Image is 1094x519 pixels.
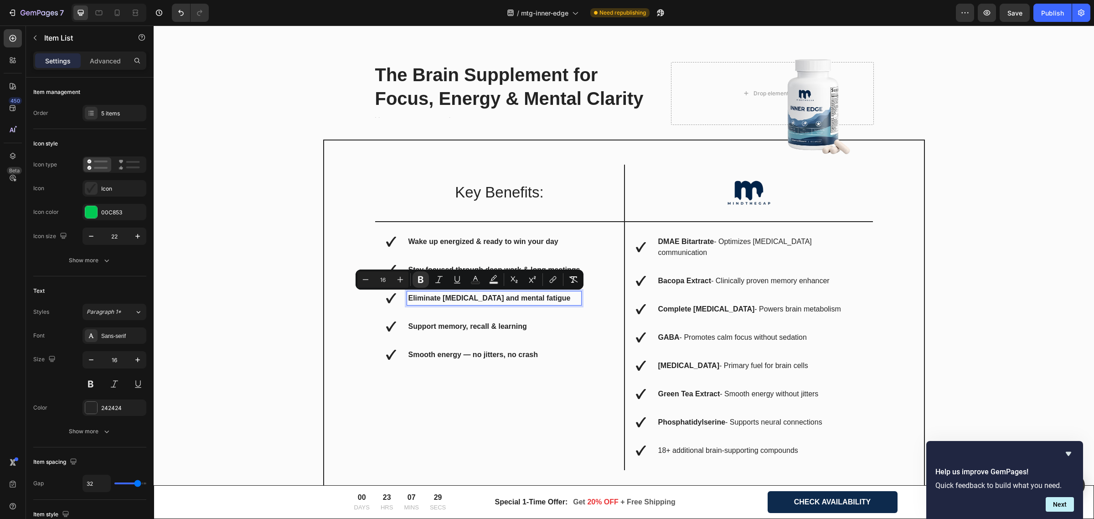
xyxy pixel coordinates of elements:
[505,211,707,233] p: - Optimizes [MEDICAL_DATA] communication
[505,280,601,287] strong: Complete [MEDICAL_DATA]
[255,297,373,305] strong: Support memory, recall & learning
[276,477,292,487] p: SECS
[7,167,22,174] div: Beta
[505,336,566,344] strong: [MEDICAL_DATA]
[227,477,239,487] p: HRS
[1046,497,1074,512] button: Next question
[1063,448,1074,459] button: Hide survey
[614,466,744,488] a: CHECK AVAILABILITY
[33,140,58,148] div: Icon style
[33,456,79,468] div: Item spacing
[250,467,265,477] div: 07
[640,471,717,482] p: CHECK AVAILABILITY
[505,391,707,402] p: - Supports neural connections
[33,479,44,488] div: Gap
[419,472,432,480] span: Get
[433,472,464,480] span: 20% OFF
[521,8,568,18] span: mtg-inner-edge
[87,308,121,316] span: Paragraph 1*
[505,278,707,289] p: - Powers brain metabolism
[33,161,57,169] div: Icon type
[154,26,1094,519] iframe: To enrich screen reader interactions, please activate Accessibility in Grammarly extension settings
[341,472,414,480] strong: Special 1-Time Offer:
[45,56,71,66] p: Settings
[4,4,68,22] button: 7
[227,467,239,477] div: 23
[33,208,59,216] div: Icon color
[33,287,45,295] div: Text
[201,477,216,487] p: DAYS
[1033,4,1072,22] button: Publish
[172,4,209,22] div: Undo/Redo
[44,32,122,43] p: Item List
[253,294,428,308] div: Rich Text Editor. Editing area: main
[935,467,1074,477] h2: Help us improve GemPages!
[505,308,526,316] strong: GABA
[935,481,1074,490] p: Quick feedback to build what you need.
[221,36,504,86] h2: Rich Text Editor. Editing area: main
[201,467,216,477] div: 00
[33,423,146,440] button: Show more
[600,20,719,139] img: gempages_575173987701621604-4d5aa035-26a2-452c-a16f-017999cf4dc3.png
[9,97,22,104] div: 450
[101,185,144,193] div: Icon
[935,448,1074,512] div: Help us improve GemPages!
[517,8,519,18] span: /
[505,335,707,346] p: - Primary fuel for brain cells
[255,269,417,276] strong: Eliminate [MEDICAL_DATA] and mental fatigue
[90,56,121,66] p: Advanced
[83,475,110,492] input: Auto
[599,9,646,17] span: Need republishing
[101,332,144,340] div: Sans-serif
[69,427,111,436] div: Show more
[573,145,618,190] img: gempages_575173987701621604-2e97922c-7c9b-4125-8c2f-e62463f3e603.png
[253,266,428,280] div: Rich Text Editor. Editing area: main
[1007,9,1022,17] span: Save
[255,212,405,220] strong: Wake up energized & ready to win your day
[60,7,64,18] p: 7
[255,240,427,248] strong: Stay focused through deep work & long meetings
[505,363,707,374] p: - Smooth energy without jitters
[33,109,48,117] div: Order
[101,404,144,412] div: 242424
[250,477,265,487] p: MINS
[253,209,428,223] div: Rich Text Editor. Editing area: main
[505,251,558,259] strong: Bacopa Extract
[505,393,572,400] strong: Phosphatidylserine
[101,208,144,217] div: 00C853
[253,238,428,251] div: Rich Text Editor. Editing area: main
[83,304,146,320] button: Paragraph 1*
[33,88,80,96] div: Item management
[253,322,428,336] div: Rich Text Editor. Editing area: main
[505,250,707,261] p: - Clinically proven memory enhancer
[33,252,146,269] button: Show more
[255,325,385,333] strong: Smooth energy — no jitters, no crash
[356,270,583,290] div: Editor contextual toolbar
[33,184,44,192] div: Icon
[222,37,503,85] p: The Brain Supplement for Focus, Energy & Mental Clarity
[101,109,144,118] div: 5 items
[33,404,47,412] div: Color
[33,353,57,366] div: Size
[1041,8,1064,18] div: Publish
[33,230,69,243] div: Icon size
[505,420,707,431] p: 18+ additional brain-supporting compounds
[1000,4,1030,22] button: Save
[33,308,49,316] div: Styles
[505,364,567,372] strong: Green Tea Extract
[467,472,521,480] span: + Free Shipping
[505,212,561,220] strong: DMAE Bitartrate
[33,332,45,340] div: Font
[505,306,707,317] p: - Promotes calm focus without sedation
[276,467,292,477] div: 29
[69,256,111,265] div: Show more
[222,157,470,177] p: Key Benefits:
